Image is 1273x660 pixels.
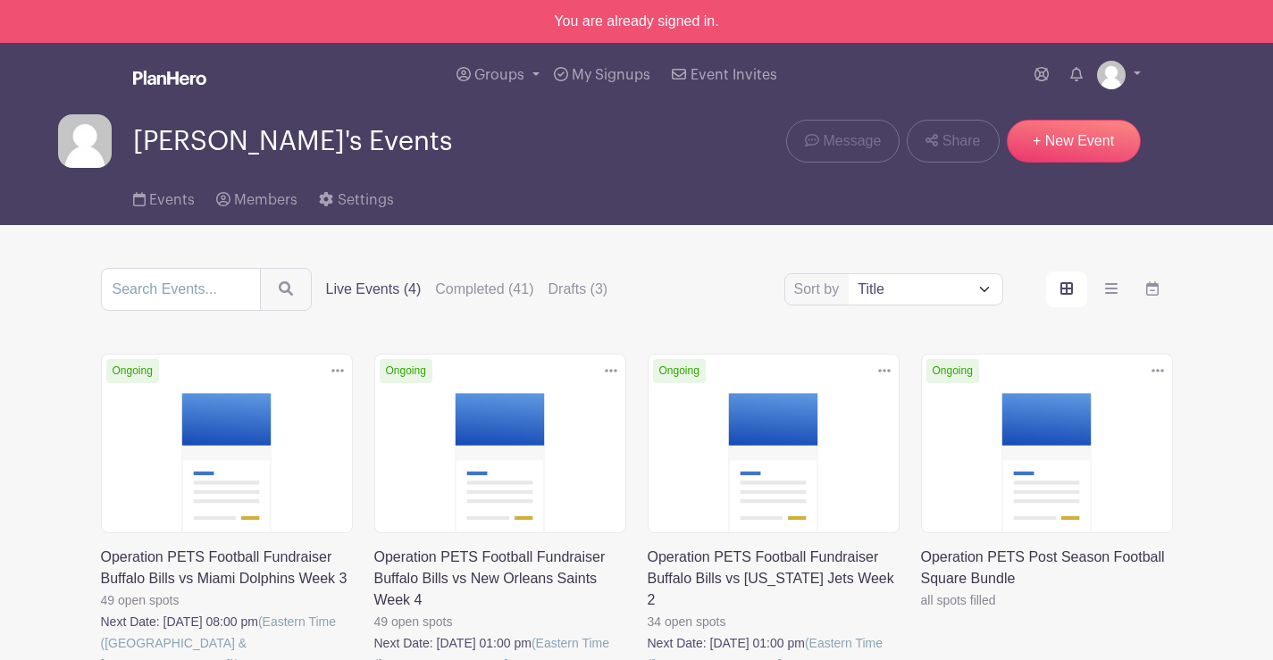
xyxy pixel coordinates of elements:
a: Event Invites [665,43,783,107]
img: default-ce2991bfa6775e67f084385cd625a349d9dcbb7a52a09fb2fda1e96e2d18dcdb.png [58,114,112,168]
span: My Signups [572,68,650,82]
input: Search Events... [101,268,261,311]
label: Completed (41) [435,279,533,300]
span: Event Invites [691,68,777,82]
a: + New Event [1007,120,1141,163]
a: Settings [319,168,393,225]
span: [PERSON_NAME]'s Events [133,127,452,156]
img: logo_white-6c42ec7e38ccf1d336a20a19083b03d10ae64f83f12c07503d8b9e83406b4c7d.svg [133,71,206,85]
a: Groups [449,43,547,107]
span: Members [234,193,297,207]
div: order and view [1046,272,1173,307]
label: Live Events (4) [326,279,422,300]
span: Groups [474,68,524,82]
label: Sort by [794,279,845,300]
a: My Signups [547,43,657,107]
span: Share [942,130,981,152]
div: filters [326,279,608,300]
span: Settings [338,193,394,207]
span: Events [149,193,195,207]
img: default-ce2991bfa6775e67f084385cd625a349d9dcbb7a52a09fb2fda1e96e2d18dcdb.png [1097,61,1126,89]
a: Share [907,120,999,163]
label: Drafts (3) [549,279,608,300]
span: Message [823,130,881,152]
a: Message [786,120,900,163]
a: Events [133,168,195,225]
a: Members [216,168,297,225]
